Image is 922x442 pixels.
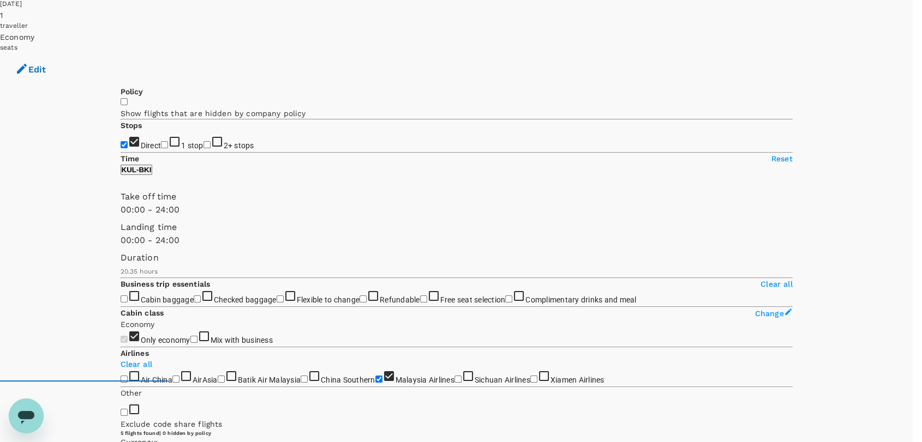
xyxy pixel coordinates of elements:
[211,336,273,344] span: Mix with business
[193,376,218,384] span: AirAsia
[121,268,158,275] span: 20.35 hours
[141,141,161,150] span: Direct
[121,153,140,164] p: Time
[224,141,254,150] span: 2+ stops
[121,204,180,215] span: 00:00 - 24:00
[761,278,792,289] p: Clear all
[396,376,454,384] span: Malaysia Airlines
[121,108,793,119] p: Show flights that are hidden by company policy
[141,376,172,384] span: Air China
[297,295,360,304] span: Flexible to change
[141,336,190,344] span: Only economy
[121,190,793,203] p: Take off time
[121,121,142,130] strong: Stops
[755,309,784,318] span: Change
[121,429,793,437] div: 5 flights found | 0 hidden by policy
[141,295,194,304] span: Cabin baggage
[380,295,420,304] span: Refundable
[525,295,636,304] span: Complimentary drinks and meal
[121,280,211,288] strong: Business trip essentials
[121,419,793,429] p: Exclude code share flights
[771,153,793,164] p: Reset
[9,398,44,433] iframe: Button to launch messaging window
[321,376,375,384] span: China Southern
[121,387,793,398] p: Other
[121,235,180,245] span: 00:00 - 24:00
[475,376,530,384] span: Sichuan Airlines
[121,349,149,358] strong: Airlines
[122,166,152,174] p: KUL - BKI
[121,319,793,330] p: Economy
[121,359,793,370] p: Clear all
[121,221,793,234] p: Landing time
[550,376,604,384] span: Xiamen Airlines
[440,295,506,304] span: Free seat selection
[181,141,203,150] span: 1 stop
[238,376,301,384] span: Batik Air Malaysia
[121,86,793,97] p: Policy
[214,295,277,304] span: Checked baggage
[121,308,164,317] strong: Cabin class
[121,251,793,264] p: Duration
